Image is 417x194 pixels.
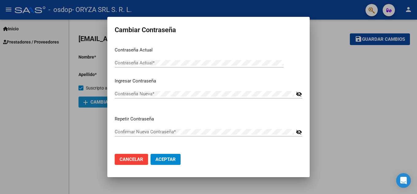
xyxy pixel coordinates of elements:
p: Repetir Contraseña [115,116,302,123]
mat-icon: visibility_off [296,90,302,98]
button: Aceptar [151,154,181,165]
p: Contraseña Actual [115,47,302,54]
h2: Cambiar Contraseña [115,24,302,36]
mat-icon: visibility_off [296,128,302,136]
span: Aceptar [155,157,176,162]
button: Cancelar [115,154,148,165]
p: Ingresar Contraseña [115,78,302,85]
span: Cancelar [120,157,143,162]
div: Open Intercom Messenger [396,173,411,188]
